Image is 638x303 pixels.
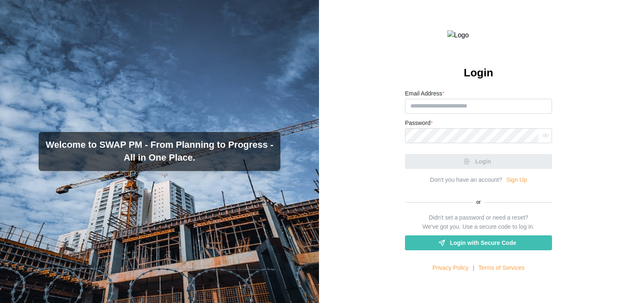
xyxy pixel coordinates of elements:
[430,176,502,185] div: Don’t you have an account?
[506,176,527,185] a: Sign Up
[432,264,469,273] a: Privacy Policy
[405,119,433,128] label: Password
[422,213,534,231] div: Didn't set a password or need a reset? We've got you. Use a secure code to log in.
[450,236,516,250] span: Login with Secure Code
[473,264,474,273] div: |
[464,66,493,80] h2: Login
[447,30,510,41] img: Logo
[405,235,552,250] a: Login with Secure Code
[405,89,444,98] label: Email Address
[478,264,525,273] a: Terms of Services
[405,198,552,206] div: or
[45,139,274,164] h3: Welcome to SWAP PM - From Planning to Progress - All in One Place.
